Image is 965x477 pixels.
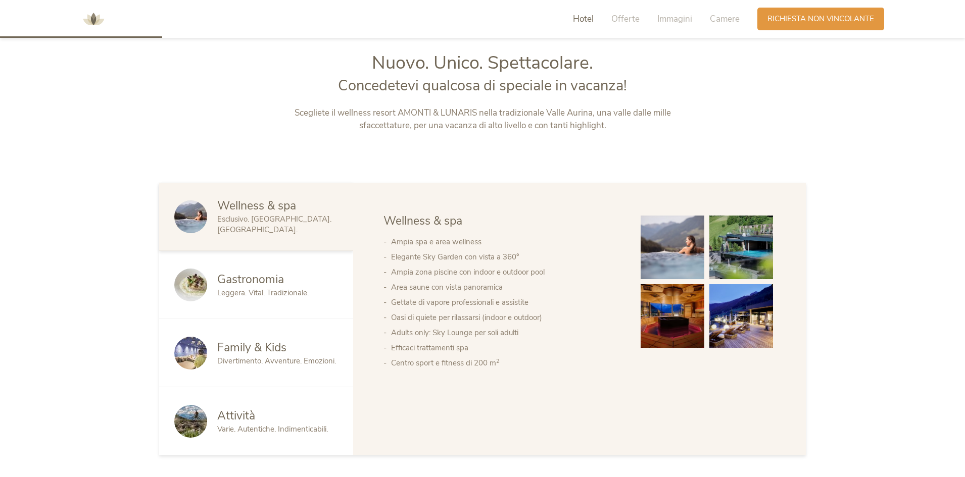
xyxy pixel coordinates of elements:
span: Wellness & spa [217,198,296,214]
span: Wellness & spa [383,213,462,229]
span: Nuovo. Unico. Spettacolare. [372,50,593,75]
span: Camere [710,13,740,25]
li: Ampia zona piscine con indoor e outdoor pool [391,264,620,280]
li: Adults only: Sky Lounge per soli adulti [391,325,620,340]
li: Elegante Sky Garden con vista a 360° [391,249,620,264]
a: AMONTI & LUNARIS Wellnessresort [78,15,109,22]
span: Attività [217,408,255,423]
span: Hotel [573,13,594,25]
img: AMONTI & LUNARIS Wellnessresort [78,4,109,34]
span: Family & Kids [217,340,286,355]
span: Gastronomia [217,272,284,287]
sup: 2 [496,357,500,365]
span: Richiesta non vincolante [767,14,874,24]
li: Efficaci trattamenti spa [391,340,620,355]
span: Divertimento. Avventure. Emozioni. [217,356,336,366]
li: Gettate di vapore professionali e assistite [391,295,620,310]
li: Area saune con vista panoramica [391,280,620,295]
li: Centro sport e fitness di 200 m [391,355,620,370]
span: Leggera. Vital. Tradizionale. [217,288,309,298]
span: Immagini [657,13,692,25]
p: Scegliete il wellness resort AMONTI & LUNARIS nella tradizionale Valle Aurina, una valle dalle mi... [272,107,694,132]
span: Offerte [611,13,640,25]
li: Ampia spa e area wellness [391,234,620,249]
span: Varie. Autentiche. Indimenticabili. [217,424,328,434]
span: Esclusivo. [GEOGRAPHIC_DATA]. [GEOGRAPHIC_DATA]. [217,214,331,235]
span: Concedetevi qualcosa di speciale in vacanza! [338,76,627,95]
li: Oasi di quiete per rilassarsi (indoor e outdoor) [391,310,620,325]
